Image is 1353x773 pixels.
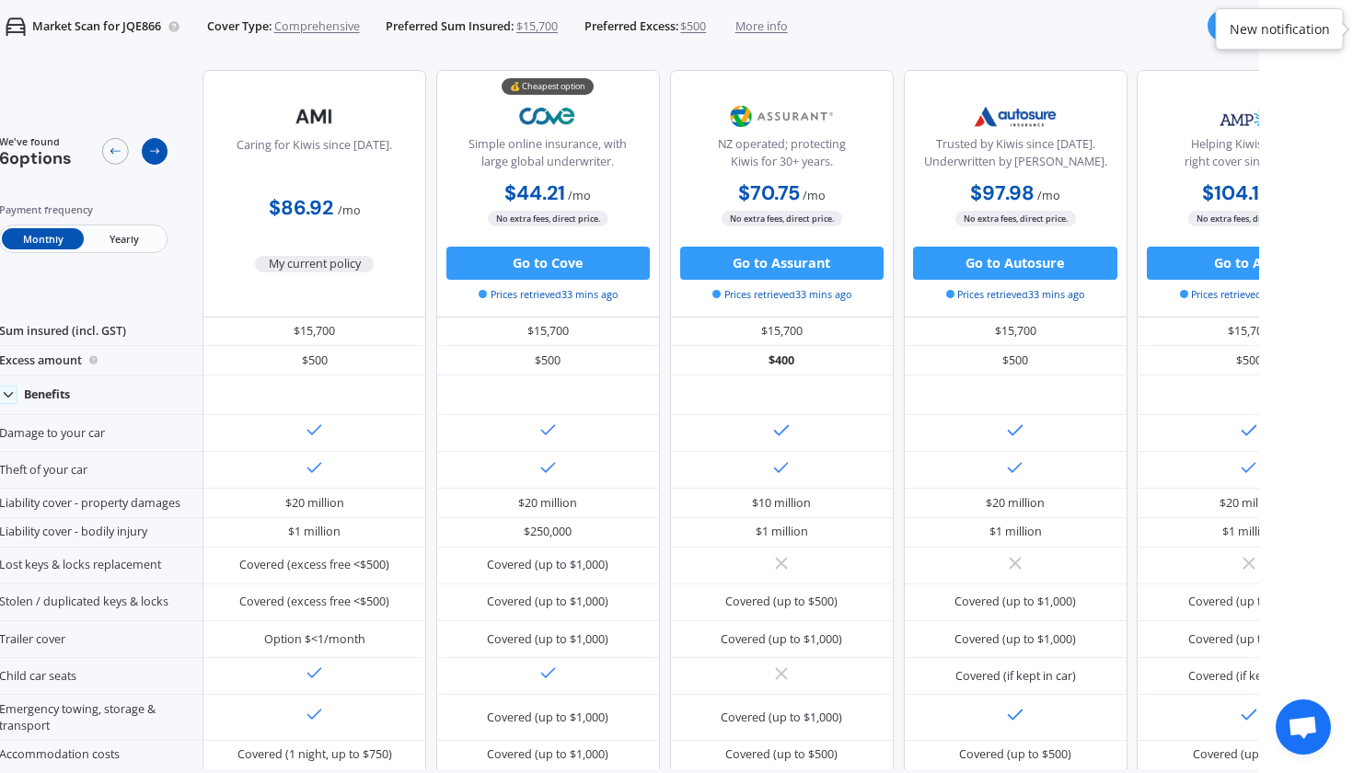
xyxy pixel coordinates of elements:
[202,346,426,375] div: $500
[961,96,1070,137] img: Autosure.webp
[1276,699,1331,755] a: Open chat
[1220,495,1278,512] div: $20 million
[1188,668,1309,685] div: Covered (if kept in car)
[202,317,426,347] div: $15,700
[493,96,603,137] img: Cove.webp
[680,18,706,35] span: $500
[274,18,360,35] span: Comprehensive
[1151,136,1347,178] div: Helping Kiwis find the right cover since [DATE].
[285,495,344,512] div: $20 million
[913,247,1116,280] button: Go to Autosure
[752,495,811,512] div: $10 million
[2,228,83,249] span: Monthly
[264,631,365,648] div: Option $<1/month
[518,495,577,512] div: $20 million
[487,557,608,573] div: Covered (up to $1,000)
[487,746,608,763] div: Covered (up to $1,000)
[436,346,660,375] div: $500
[237,137,392,179] div: Caring for Kiwis since [DATE].
[735,18,788,35] span: More info
[207,18,272,35] span: Cover Type:
[568,188,591,203] span: / mo
[504,180,565,206] b: $44.21
[680,247,884,280] button: Go to Assurant
[386,18,514,35] span: Preferred Sum Insured:
[1222,524,1275,540] div: $1 million
[502,78,594,95] div: 💰 Cheapest option
[524,524,572,540] div: $250,000
[954,631,1076,648] div: Covered (up to $1,000)
[725,594,838,610] div: Covered (up to $500)
[955,211,1076,226] span: No extra fees, direct price.
[756,524,808,540] div: $1 million
[725,746,838,763] div: Covered (up to $500)
[959,746,1071,763] div: Covered (up to $500)
[436,317,660,347] div: $15,700
[6,17,26,37] img: car.f15378c7a67c060ca3f3.svg
[918,136,1113,178] div: Trusted by Kiwis since [DATE]. Underwritten by [PERSON_NAME].
[450,136,645,178] div: Simple online insurance, with large global underwriter.
[970,180,1035,206] b: $97.98
[946,287,1085,302] span: Prices retrieved 33 mins ago
[1147,247,1350,280] button: Go to AMP
[255,256,374,272] span: My current policy
[338,202,361,218] span: / mo
[239,594,389,610] div: Covered (excess free <$500)
[721,631,842,648] div: Covered (up to $1,000)
[955,668,1076,685] div: Covered (if kept in car)
[84,228,165,249] span: Yearly
[722,211,842,226] span: No extra fees, direct price.
[670,346,894,375] div: $400
[986,495,1045,512] div: $20 million
[670,317,894,347] div: $15,700
[487,631,608,648] div: Covered (up to $1,000)
[516,18,558,35] span: $15,700
[1188,211,1309,226] span: No extra fees, direct price.
[954,594,1076,610] div: Covered (up to $1,000)
[727,96,837,137] img: Assurant.png
[1193,746,1305,763] div: Covered (up to $500)
[487,594,608,610] div: Covered (up to $1,000)
[479,287,618,302] span: Prices retrieved 33 mins ago
[32,18,161,35] p: Market Scan for JQE866
[1194,96,1303,137] img: AMP.webp
[584,18,678,35] span: Preferred Excess:
[989,524,1042,540] div: $1 million
[721,710,842,726] div: Covered (up to $1,000)
[1180,287,1319,302] span: Prices retrieved 33 mins ago
[488,211,608,226] span: No extra fees, direct price.
[1188,594,1310,610] div: Covered (up to $1,000)
[738,180,800,206] b: $70.75
[24,387,70,402] div: Benefits
[1037,188,1060,203] span: / mo
[1188,631,1310,648] div: Covered (up to $1,000)
[803,188,826,203] span: / mo
[260,96,369,137] img: AMI-text-1.webp
[237,746,392,763] div: Covered (1 night, up to $750)
[269,195,333,221] b: $86.92
[288,524,341,540] div: $1 million
[904,317,1127,347] div: $15,700
[712,287,851,302] span: Prices retrieved 33 mins ago
[487,710,608,726] div: Covered (up to $1,000)
[239,557,389,573] div: Covered (excess free <$500)
[1230,20,1330,39] div: New notification
[684,136,879,178] div: NZ operated; protecting Kiwis for 30+ years.
[446,247,650,280] button: Go to Cove
[904,346,1127,375] div: $500
[1202,180,1270,206] b: $104.12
